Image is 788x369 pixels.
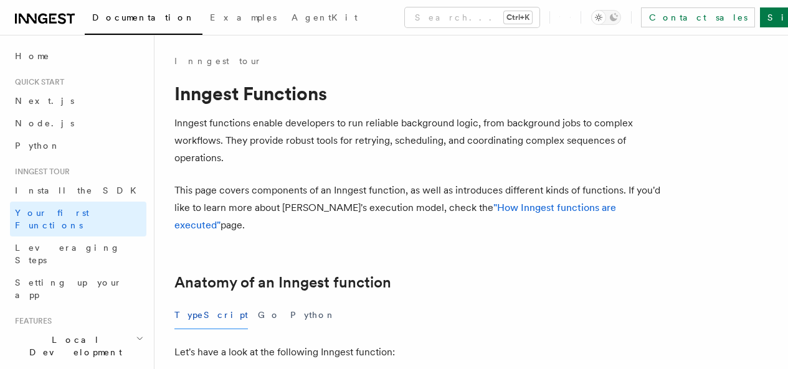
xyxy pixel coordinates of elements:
[405,7,539,27] button: Search...Ctrl+K
[10,77,64,87] span: Quick start
[174,82,673,105] h1: Inngest Functions
[174,301,248,329] button: TypeScript
[15,118,74,128] span: Node.js
[15,185,144,195] span: Install the SDK
[210,12,277,22] span: Examples
[10,134,146,157] a: Python
[15,141,60,151] span: Python
[290,301,336,329] button: Python
[10,167,70,177] span: Inngest tour
[174,182,673,234] p: This page covers components of an Inngest function, as well as introduces different kinds of func...
[15,208,89,230] span: Your first Functions
[85,4,202,35] a: Documentation
[174,114,673,167] p: Inngest functions enable developers to run reliable background logic, from background jobs to com...
[174,274,391,291] a: Anatomy of an Inngest function
[15,50,50,62] span: Home
[92,12,195,22] span: Documentation
[284,4,365,34] a: AgentKit
[292,12,358,22] span: AgentKit
[10,202,146,236] a: Your first Functions
[591,10,621,25] button: Toggle dark mode
[15,278,122,300] span: Setting up your app
[10,179,146,202] a: Install the SDK
[10,316,52,326] span: Features
[15,96,74,106] span: Next.js
[202,4,284,34] a: Examples
[10,112,146,134] a: Node.js
[174,55,262,67] a: Inngest tour
[10,334,136,358] span: Local Development
[504,11,532,24] kbd: Ctrl+K
[15,243,120,265] span: Leveraging Steps
[10,329,146,363] button: Local Development
[641,7,755,27] a: Contact sales
[10,236,146,271] a: Leveraging Steps
[174,343,673,361] p: Let's have a look at the following Inngest function:
[258,301,280,329] button: Go
[10,45,146,67] a: Home
[10,271,146,306] a: Setting up your app
[10,90,146,112] a: Next.js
